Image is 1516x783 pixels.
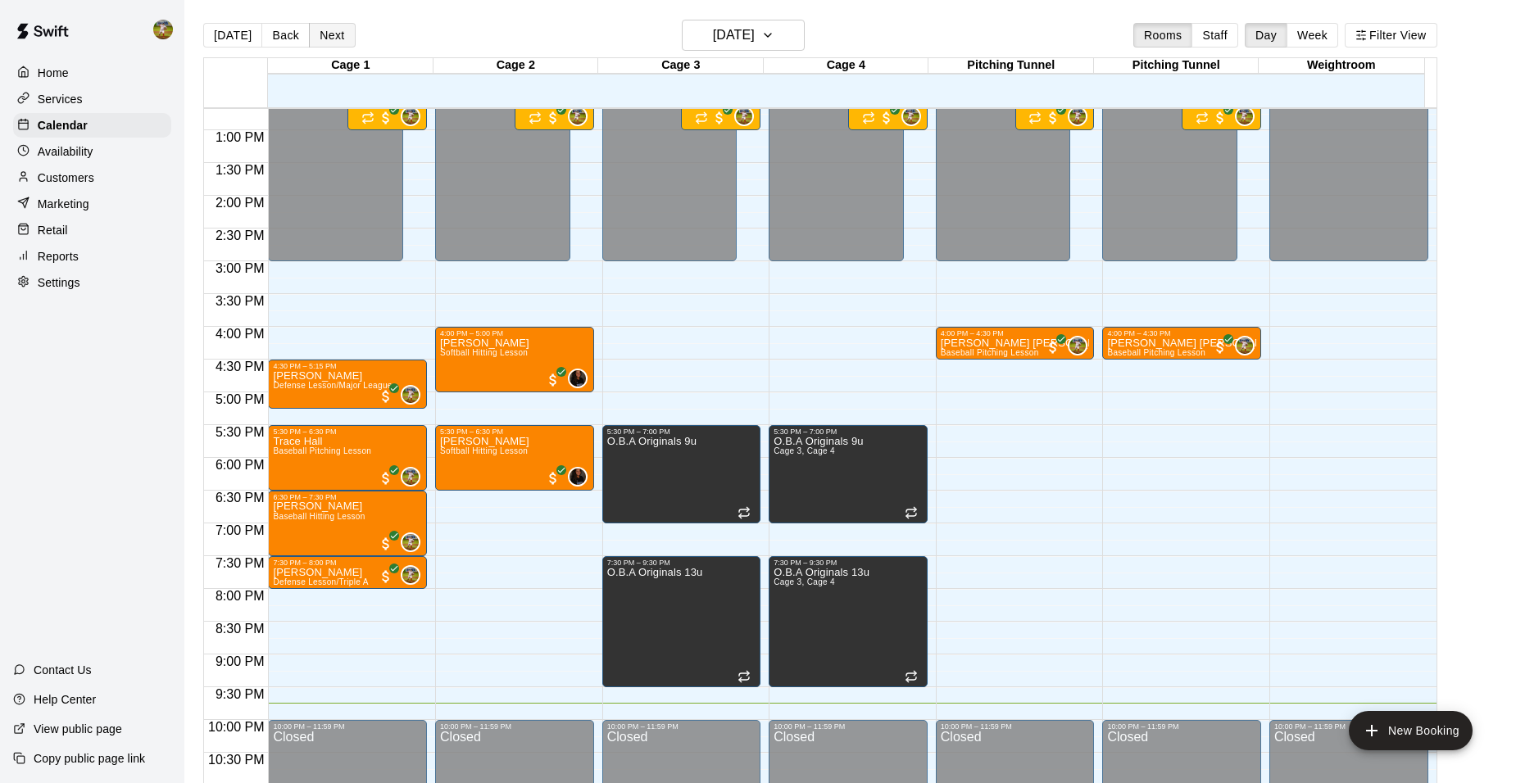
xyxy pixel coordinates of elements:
[211,392,269,406] span: 5:00 PM
[273,428,422,436] div: 5:30 PM – 6:30 PM
[1069,337,1086,354] img: Jhonny Montoya
[598,58,764,74] div: Cage 3
[211,491,269,505] span: 6:30 PM
[38,274,80,291] p: Settings
[1074,106,1087,126] span: Jhonny Montoya
[774,559,923,567] div: 7:30 PM – 9:30 PM
[38,65,69,81] p: Home
[407,106,420,126] span: Jhonny Montoya
[153,20,173,39] img: Jhonny Montoya
[13,87,171,111] a: Services
[13,139,171,164] a: Availability
[774,446,835,455] span: Cage 3, Cage 4
[268,360,427,409] div: 4:30 PM – 5:15 PM: Kace Dempsey
[402,567,419,583] img: Jhonny Montoya
[268,556,427,589] div: 7:30 PM – 8:00 PM: Jasen DeJesus
[13,192,171,216] div: Marketing
[378,470,394,487] span: All customers have paid
[38,117,88,134] p: Calendar
[268,425,427,491] div: 5:30 PM – 6:30 PM: Trace Hall
[211,261,269,275] span: 3:00 PM
[713,24,755,47] h6: [DATE]
[1274,722,1423,731] div: 10:00 PM – 11:59 PM
[545,372,561,388] span: All customers have paid
[268,491,427,556] div: 6:30 PM – 7:30 PM: Kade Pasket
[738,670,751,683] span: Recurring event
[1235,336,1255,355] div: Jhonny Montoya
[545,110,561,126] span: All customers have paid
[401,385,420,405] div: Jhonny Montoya
[440,329,589,337] div: 4:00 PM – 5:00 PM
[862,111,875,124] span: Recurring event
[435,327,594,392] div: 4:00 PM – 5:00 PM: Aviana Chavez
[1107,722,1256,731] div: 10:00 PM – 11:59 PM
[211,589,269,603] span: 8:00 PM
[1196,111,1209,124] span: Recurring event
[211,654,269,668] span: 9:00 PM
[401,106,420,126] div: Jhonny Montoya
[38,222,68,238] p: Retail
[211,294,269,308] span: 3:30 PM
[38,170,94,186] p: Customers
[38,196,89,212] p: Marketing
[13,61,171,85] a: Home
[211,196,269,210] span: 2:00 PM
[607,428,756,436] div: 5:30 PM – 7:00 PM
[13,244,171,269] div: Reports
[928,58,1094,74] div: Pitching Tunnel
[774,577,835,586] span: Cage 3, Cage 4
[407,467,420,487] span: Jhonny Montoya
[941,722,1090,731] div: 10:00 PM – 11:59 PM
[273,577,368,586] span: Defense Lesson/Triple A
[695,111,708,124] span: Recurring event
[401,467,420,487] div: Jhonny Montoya
[901,106,921,126] div: Jhonny Montoya
[1074,336,1087,355] span: Jhonny Montoya
[741,106,754,126] span: Jhonny Montoya
[1287,23,1338,48] button: Week
[204,720,268,734] span: 10:00 PM
[378,110,394,126] span: All customers have paid
[211,229,269,242] span: 2:30 PM
[268,58,433,74] div: Cage 1
[903,108,919,124] img: Jhonny Montoya
[273,493,422,501] div: 6:30 PM – 7:30 PM
[378,388,394,405] span: All customers have paid
[211,458,269,472] span: 6:00 PM
[34,691,96,708] p: Help Center
[568,467,588,487] div: Kylie Hernandez
[1068,106,1087,126] div: Jhonny Montoya
[1259,58,1424,74] div: Weightroom
[203,23,262,48] button: [DATE]
[402,108,419,124] img: Jhonny Montoya
[401,565,420,585] div: Jhonny Montoya
[1237,337,1253,354] img: Jhonny Montoya
[13,270,171,295] a: Settings
[878,110,895,126] span: All customers have paid
[736,108,752,124] img: Jhonny Montoya
[150,13,184,46] div: Jhonny Montoya
[273,446,371,455] span: Baseball Pitching Lesson
[211,360,269,373] span: 4:30 PM
[407,532,420,552] span: Jhonny Montoya
[769,556,928,687] div: 7:30 PM – 9:30 PM: O.B.A Originals 13u
[1235,106,1255,126] div: Jhonny Montoya
[211,556,269,570] span: 7:30 PM
[13,113,171,138] a: Calendar
[361,111,374,124] span: Recurring event
[407,385,420,405] span: Jhonny Montoya
[1191,23,1238,48] button: Staff
[602,425,761,523] div: 5:30 PM – 7:00 PM: O.B.A Originals 9u
[440,428,589,436] div: 5:30 PM – 6:30 PM
[711,110,728,126] span: All customers have paid
[13,218,171,242] a: Retail
[941,329,1090,337] div: 4:00 PM – 4:30 PM
[433,58,599,74] div: Cage 2
[570,370,586,387] img: Kylie Hernandez
[273,381,392,390] span: Defense Lesson/Major League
